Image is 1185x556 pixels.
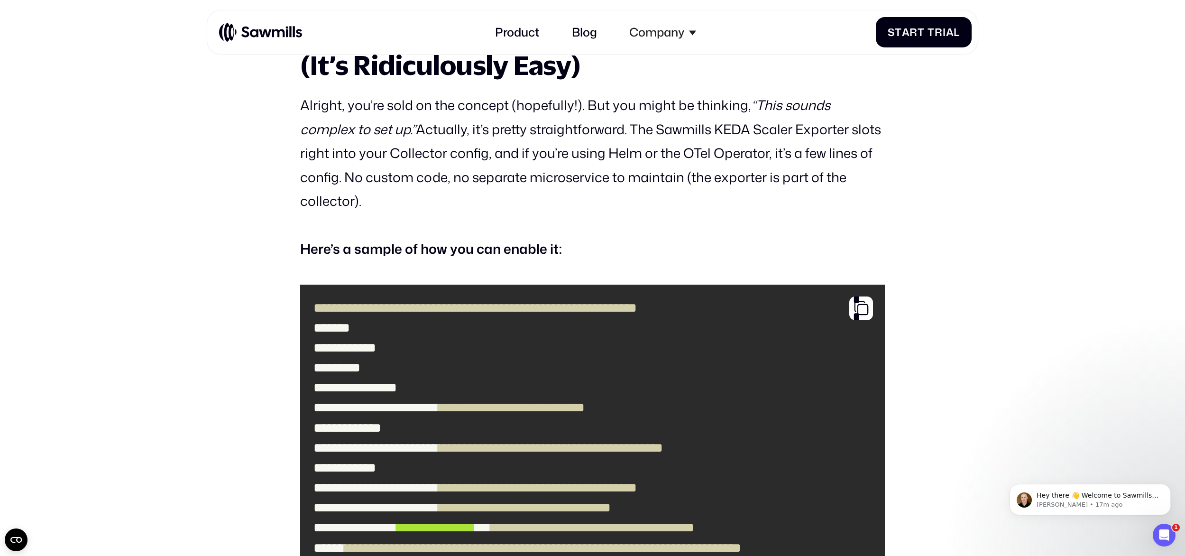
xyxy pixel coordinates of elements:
p: Alright, you’re sold on the concept (hopefully!). But you might be thinking, Actually, it’s prett... [300,93,885,213]
span: 1 [1172,524,1180,531]
span: T [928,26,935,38]
a: Product [486,16,548,48]
span: r [935,26,943,38]
div: Company [629,25,684,39]
a: Blog [563,16,606,48]
div: Company [621,16,705,48]
span: l [954,26,960,38]
strong: Here’s a sample of how you can enable it: [300,239,562,258]
iframe: Intercom live chat [1153,524,1176,547]
span: t [918,26,925,38]
span: r [909,26,918,38]
span: t [895,26,902,38]
span: a [902,26,910,38]
a: StartTrial [876,17,972,47]
span: a [946,26,954,38]
button: Open CMP widget [5,528,28,551]
span: i [943,26,946,38]
span: S [888,26,895,38]
iframe: Intercom notifications message [995,464,1185,530]
em: “This sounds complex to set up.” [300,95,830,139]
